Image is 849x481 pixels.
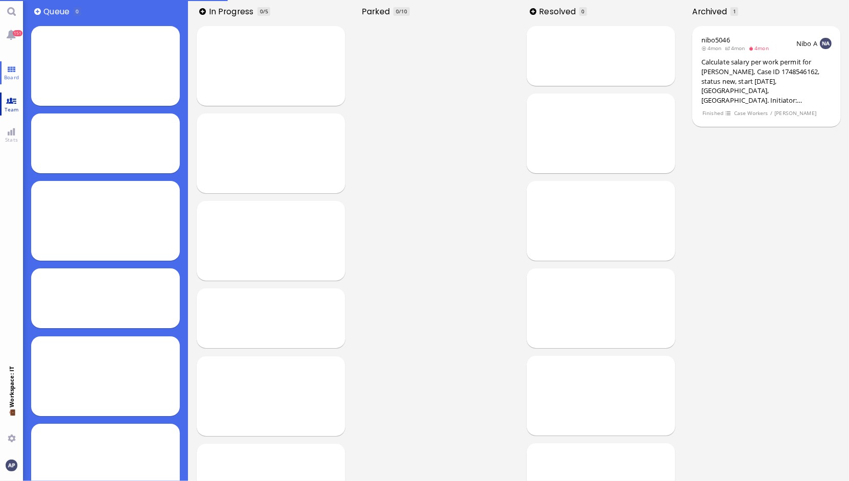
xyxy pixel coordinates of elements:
[362,6,393,17] span: Parked
[3,136,20,143] span: Stats
[733,8,736,15] span: 1
[748,44,772,52] span: 4mon
[796,39,817,48] span: Nibo A
[774,109,817,118] span: [PERSON_NAME]
[2,106,21,113] span: Team
[263,8,268,15] span: /5
[725,44,748,52] span: 4mon
[43,6,73,17] span: Queue
[13,30,22,36] span: 151
[734,109,768,118] span: Case Workers
[539,6,579,17] span: Resolved
[399,8,407,15] span: /10
[770,109,773,118] span: /
[702,109,723,118] span: Finished
[820,38,831,49] img: NA
[34,8,41,15] button: Add
[530,8,536,15] button: Add
[260,8,263,15] span: 0
[701,57,832,105] div: Calculate salary per work permit for [PERSON_NAME], Case ID 1748546162, status new, start [DATE],...
[701,44,725,52] span: 4mon
[6,460,17,471] img: You
[2,74,21,81] span: Board
[396,8,399,15] span: 0
[209,6,257,17] span: In progress
[582,8,585,15] span: 0
[692,6,731,17] span: Archived
[8,407,15,430] span: 💼 Workspace: IT
[199,8,206,15] button: Add
[701,35,730,44] a: nibo5046
[76,8,79,15] span: 0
